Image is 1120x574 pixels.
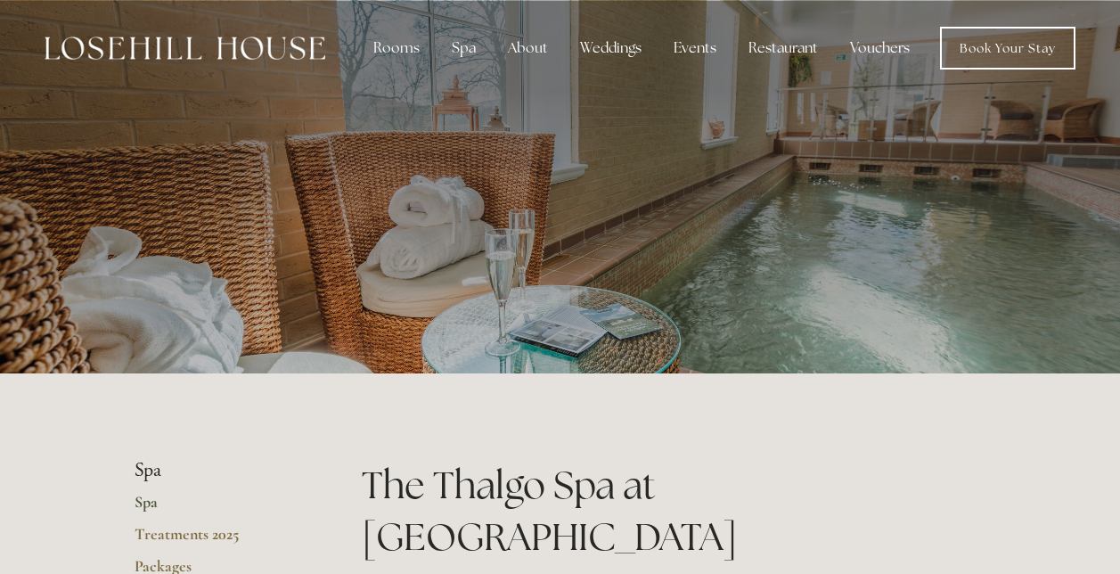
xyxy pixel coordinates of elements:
[45,37,325,60] img: Losehill House
[362,459,986,564] h1: The Thalgo Spa at [GEOGRAPHIC_DATA]
[734,30,832,66] div: Restaurant
[659,30,731,66] div: Events
[437,30,490,66] div: Spa
[135,459,305,482] li: Spa
[836,30,924,66] a: Vouchers
[494,30,562,66] div: About
[135,492,305,524] a: Spa
[359,30,434,66] div: Rooms
[940,27,1075,70] a: Book Your Stay
[135,524,305,556] a: Treatments 2025
[566,30,656,66] div: Weddings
